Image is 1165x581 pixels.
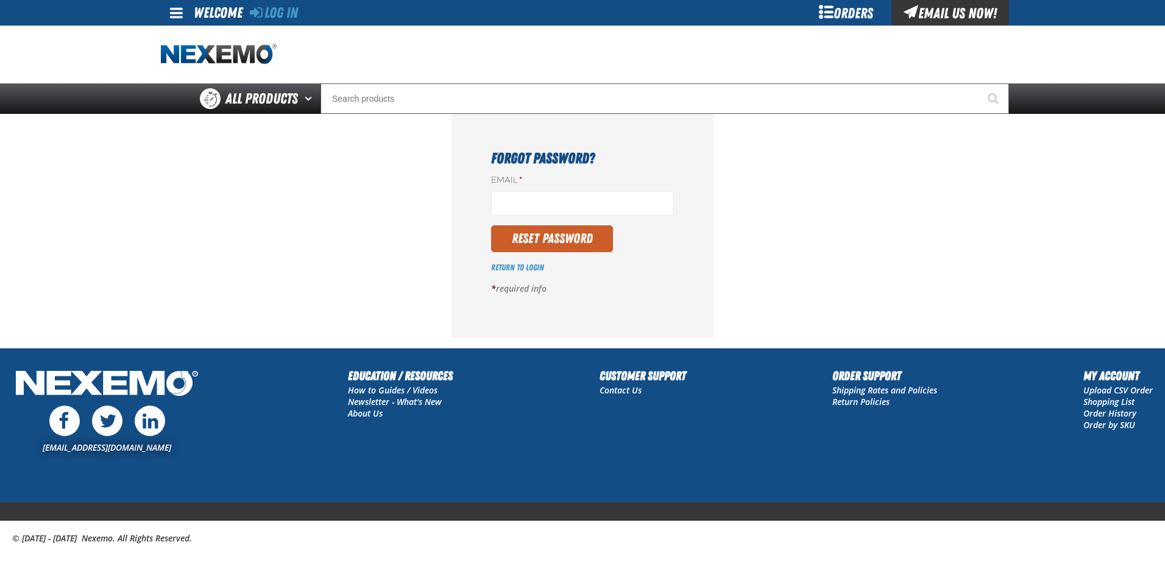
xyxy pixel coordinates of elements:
button: Reset Password [491,225,613,252]
h2: My Account [1083,367,1153,385]
button: Open All Products pages [300,83,320,114]
h2: Customer Support [600,367,686,385]
a: Shopping List [1083,396,1135,407]
a: Order History [1083,407,1136,419]
a: Order by SKU [1083,419,1135,431]
a: How to Guides / Videos [348,384,437,396]
a: Upload CSV Order [1083,384,1153,396]
a: Newsletter - What's New [348,396,442,407]
a: Contact Us [600,384,642,396]
a: Home [161,44,277,65]
span: All Products [225,88,298,110]
h2: Education / Resources [348,367,453,385]
img: Nexemo Logo [12,367,202,403]
a: Return to Login [491,262,544,272]
input: Search [320,83,1009,114]
a: About Us [348,407,383,419]
img: Nexemo logo [161,44,277,65]
a: Log In [250,4,298,21]
a: [EMAIL_ADDRESS][DOMAIN_NAME] [43,442,171,453]
label: Email [491,175,674,186]
button: Start Searching [979,83,1009,114]
a: Shipping Rates and Policies [832,384,937,396]
p: required info [491,283,674,295]
a: Return Policies [832,396,890,407]
h1: Forgot Password? [491,147,674,169]
h2: Order Support [832,367,937,385]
